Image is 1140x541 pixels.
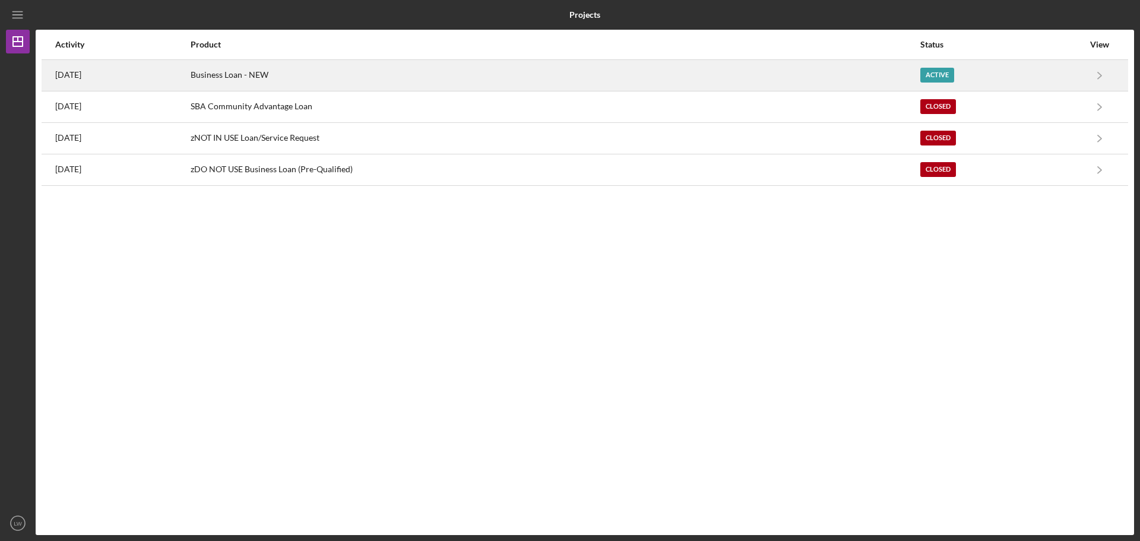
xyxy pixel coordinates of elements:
[55,40,189,49] div: Activity
[191,155,919,185] div: zDO NOT USE Business Loan (Pre-Qualified)
[55,102,81,111] time: 2023-01-26 17:23
[191,92,919,122] div: SBA Community Advantage Loan
[191,61,919,90] div: Business Loan - NEW
[6,511,30,535] button: LW
[55,133,81,143] time: 2023-01-08 16:31
[55,164,81,174] time: 2023-01-02 16:14
[55,70,81,80] time: 2025-09-22 17:09
[920,131,956,145] div: Closed
[1085,40,1114,49] div: View
[920,99,956,114] div: Closed
[920,162,956,177] div: Closed
[191,40,919,49] div: Product
[920,40,1084,49] div: Status
[569,10,600,20] b: Projects
[920,68,954,83] div: Active
[14,520,23,527] text: LW
[191,124,919,153] div: zNOT IN USE Loan/Service Request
